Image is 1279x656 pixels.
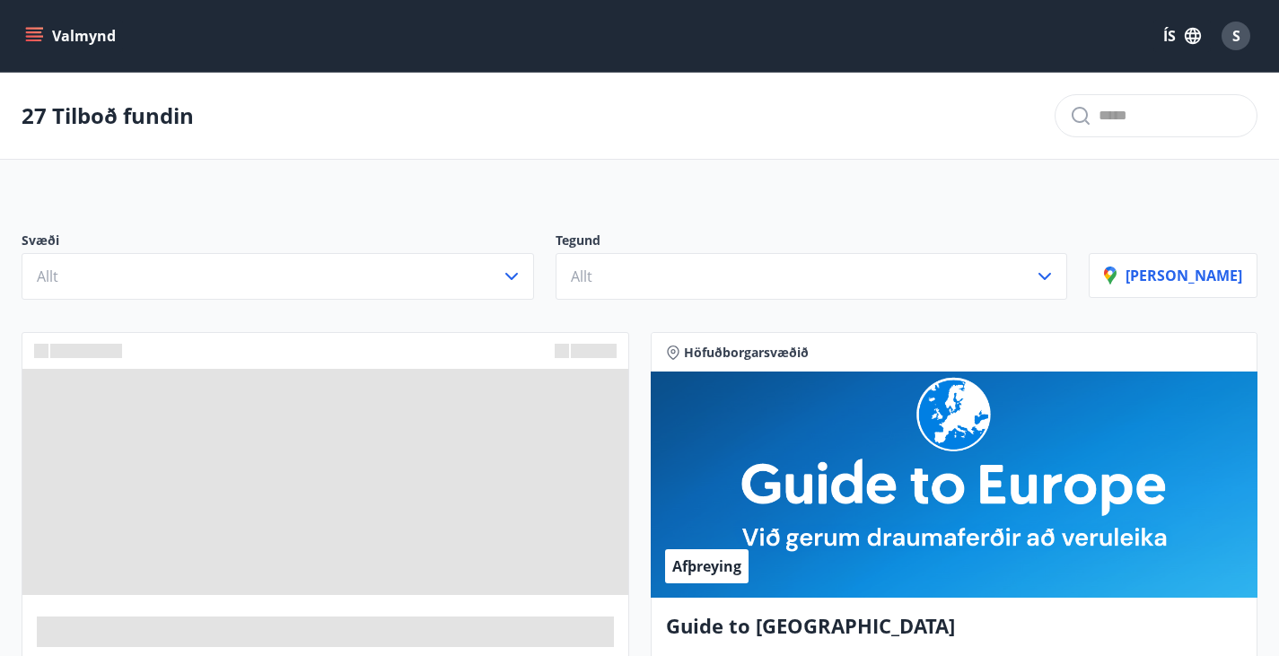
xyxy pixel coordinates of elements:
button: menu [22,20,123,52]
button: [PERSON_NAME] [1089,253,1257,298]
h4: Guide to [GEOGRAPHIC_DATA] [666,612,1243,653]
span: Allt [37,267,58,286]
span: Afþreying [672,556,741,576]
p: [PERSON_NAME] [1104,266,1242,285]
p: 27 Tilboð fundin [22,101,194,131]
span: S [1232,26,1240,46]
button: Allt [556,253,1068,300]
p: Tegund [556,232,1068,253]
button: S [1214,14,1257,57]
span: Höfuðborgarsvæðið [684,344,809,362]
button: ÍS [1153,20,1211,52]
p: Svæði [22,232,534,253]
span: Allt [571,267,592,286]
button: Allt [22,253,534,300]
